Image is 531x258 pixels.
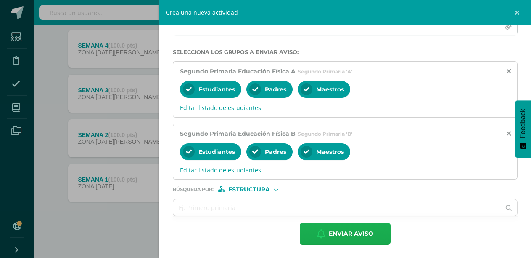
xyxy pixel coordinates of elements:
span: Padres [265,86,286,93]
span: Estructura [228,187,270,192]
span: Búsqueda por : [173,187,214,192]
button: Feedback - Mostrar encuesta [515,100,531,158]
span: Maestros [316,148,344,156]
span: Maestros [316,86,344,93]
span: Feedback [519,109,527,138]
button: Enviar aviso [300,223,391,245]
div: [object Object] [218,186,281,192]
span: Estudiantes [198,86,235,93]
span: Editar listado de estudiantes [180,104,510,112]
span: Padres [265,148,286,156]
span: Segundo Primaria 'A' [298,68,352,75]
label: Selecciona los grupos a enviar aviso : [173,49,518,55]
span: Estudiantes [198,148,235,156]
span: Segundo Primaria Educación Física B [180,130,296,137]
span: Editar listado de estudiantes [180,166,510,174]
span: Segundo Primaria 'B' [298,131,352,137]
input: Ej. Primero primaria [173,199,501,216]
span: Enviar aviso [329,223,373,244]
span: Segundo Primaria Educación Física A [180,67,296,75]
